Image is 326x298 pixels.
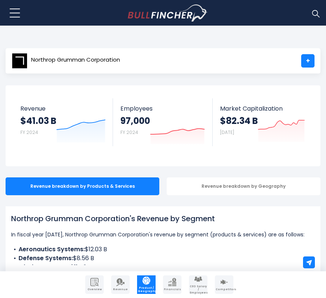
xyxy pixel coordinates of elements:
span: Financials [164,288,181,291]
a: Company Employees [189,275,207,294]
a: Company Product/Geography [137,275,156,294]
span: Overview [86,288,103,291]
a: Company Financials [163,275,182,294]
strong: 97,000 [120,115,150,127]
span: Northrop Grumman Corporation [31,57,120,63]
small: FY 2024 [20,129,38,135]
a: Go to homepage [128,4,207,22]
span: CEO Salary / Employees [190,285,207,294]
h1: Northrop Grumman Corporation's Revenue by Segment [11,213,315,224]
small: FY 2024 [120,129,138,135]
a: Employees 97,000 FY 2024 [113,98,212,146]
span: Employees [120,105,205,112]
li: $11.40 B [11,263,315,272]
span: Revenue [112,288,129,291]
span: Revenue [20,105,106,112]
li: $12.03 B [11,245,315,254]
div: Revenue breakdown by Geography [167,177,320,195]
img: Bullfincher logo [128,4,208,22]
strong: $82.34 B [220,115,258,127]
span: Market Capitalization [220,105,305,112]
div: Revenue breakdown by Products & Services [6,177,159,195]
a: + [301,54,315,68]
b: Mission Systems: [19,263,70,271]
a: Market Capitalization $82.34 B [DATE] [213,98,312,146]
b: Aeronautics Systems: [19,245,85,253]
small: [DATE] [220,129,234,135]
a: Northrop Grumman Corporation [11,54,120,68]
li: $8.56 B [11,254,315,263]
b: Defense Systems: [19,254,73,262]
img: NOC logo [12,53,27,69]
a: Revenue $41.03 B FY 2024 [13,98,113,146]
p: In fiscal year [DATE], Northrop Grumman Corporation's revenue by segment (products & services) ar... [11,230,315,239]
a: Company Competitors [215,275,233,294]
a: Company Overview [85,275,104,294]
strong: $41.03 B [20,115,56,127]
span: Continue reading... [11,270,315,279]
span: Competitors [216,288,233,291]
span: Product / Geography [138,286,155,293]
a: Company Revenue [111,275,130,294]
